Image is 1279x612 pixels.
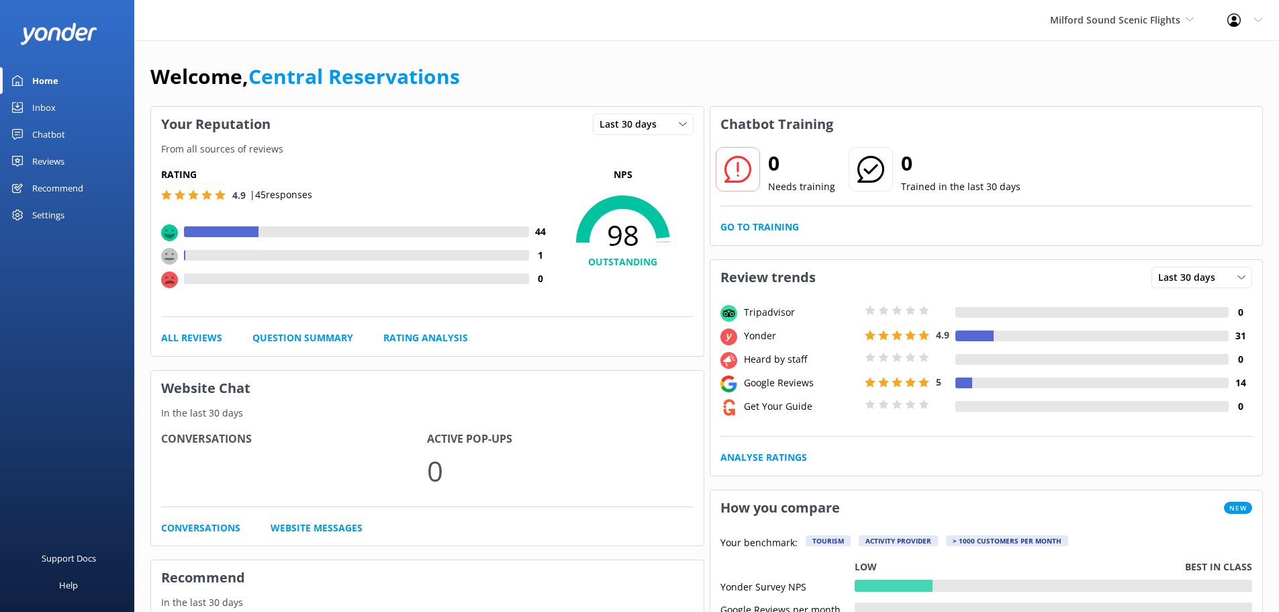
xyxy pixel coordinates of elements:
p: In the last 30 days [151,406,704,421]
div: Tourism [806,535,851,546]
span: New [1224,502,1252,514]
div: Tripadvisor [741,305,861,320]
h3: Your Reputation [151,107,281,142]
div: Heard by staff [741,352,861,367]
div: Settings [32,202,64,228]
div: Yonder [741,329,861,343]
p: Low [855,560,877,574]
p: From all sources of reviews [151,142,704,157]
h3: Website Chat [151,371,704,406]
h4: 44 [529,224,553,239]
a: Central Reservations [248,62,460,90]
div: Support Docs [42,545,96,572]
div: Recommend [32,175,83,202]
a: Conversations [161,521,240,535]
div: Inbox [32,94,56,121]
div: Reviews [32,148,64,175]
h3: How you compare [710,490,850,525]
span: 5 [936,376,941,388]
h4: 31 [1229,329,1252,343]
p: | 45 responses [250,187,312,202]
p: 0 [427,448,693,493]
a: Website Messages [271,521,363,535]
a: Rating Analysis [383,331,468,345]
span: Milford Sound Scenic Flights [1050,13,1180,26]
a: Question Summary [252,331,353,345]
h4: 0 [1229,399,1252,414]
h4: OUTSTANDING [553,255,694,269]
div: Yonder Survey NPS [720,580,855,592]
p: Trained in the last 30 days [901,179,1021,194]
h4: 0 [529,271,553,286]
a: Go to Training [720,220,799,234]
div: Google Reviews [741,376,861,390]
span: Last 30 days [1158,270,1223,285]
h4: 1 [529,248,553,263]
span: 4.9 [936,329,949,341]
h4: 14 [1229,376,1252,390]
p: Your benchmark: [720,535,798,552]
h4: Conversations [161,431,427,448]
div: Chatbot [32,121,65,148]
div: Activity Provider [859,535,938,546]
h4: 0 [1229,305,1252,320]
p: NPS [553,167,694,182]
div: Help [59,572,78,599]
h2: 0 [768,147,835,179]
h5: Rating [161,167,553,182]
h3: Review trends [710,260,826,295]
div: > 1000 customers per month [946,535,1068,546]
p: Needs training [768,179,835,194]
p: In the last 30 days [151,595,704,610]
a: Analyse Ratings [720,450,807,465]
span: Last 30 days [600,117,665,132]
h1: Welcome, [150,60,460,93]
h4: Active Pop-ups [427,431,693,448]
div: Home [32,67,58,94]
p: Best in class [1185,560,1252,574]
h3: Chatbot Training [710,107,843,142]
div: Get Your Guide [741,399,861,414]
img: yonder-white-logo.png [20,23,97,45]
a: All Reviews [161,331,222,345]
h3: Recommend [151,560,704,595]
span: 4.9 [232,189,246,202]
span: 98 [553,218,694,252]
h4: 0 [1229,352,1252,367]
h2: 0 [901,147,1021,179]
